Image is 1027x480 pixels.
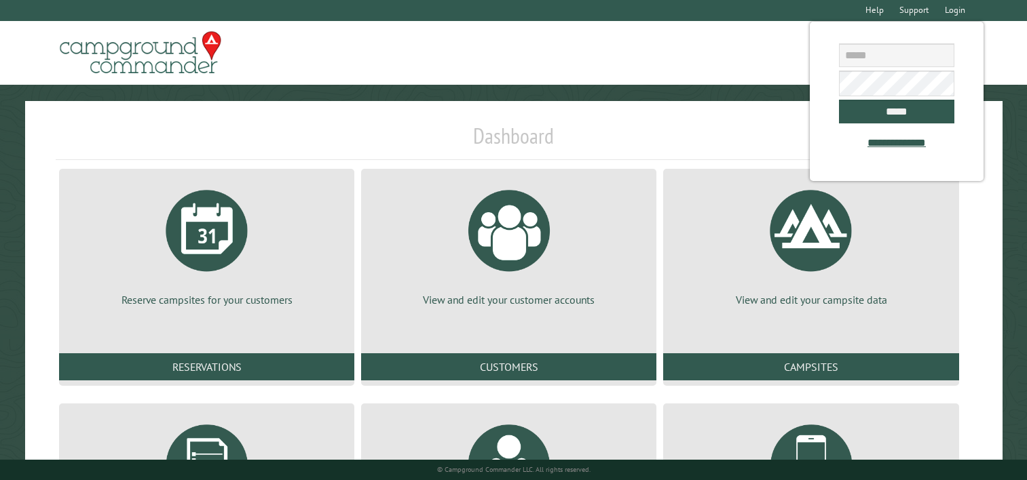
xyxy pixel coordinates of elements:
a: View and edit your campsite data [679,180,942,307]
p: View and edit your customer accounts [377,292,640,307]
p: View and edit your campsite data [679,292,942,307]
a: Campsites [663,353,958,380]
p: Reserve campsites for your customers [75,292,338,307]
a: View and edit your customer accounts [377,180,640,307]
a: Customers [361,353,656,380]
small: © Campground Commander LLC. All rights reserved. [437,465,591,474]
h1: Dashboard [56,123,971,160]
img: Campground Commander [56,26,225,79]
a: Reserve campsites for your customers [75,180,338,307]
a: Reservations [59,353,354,380]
